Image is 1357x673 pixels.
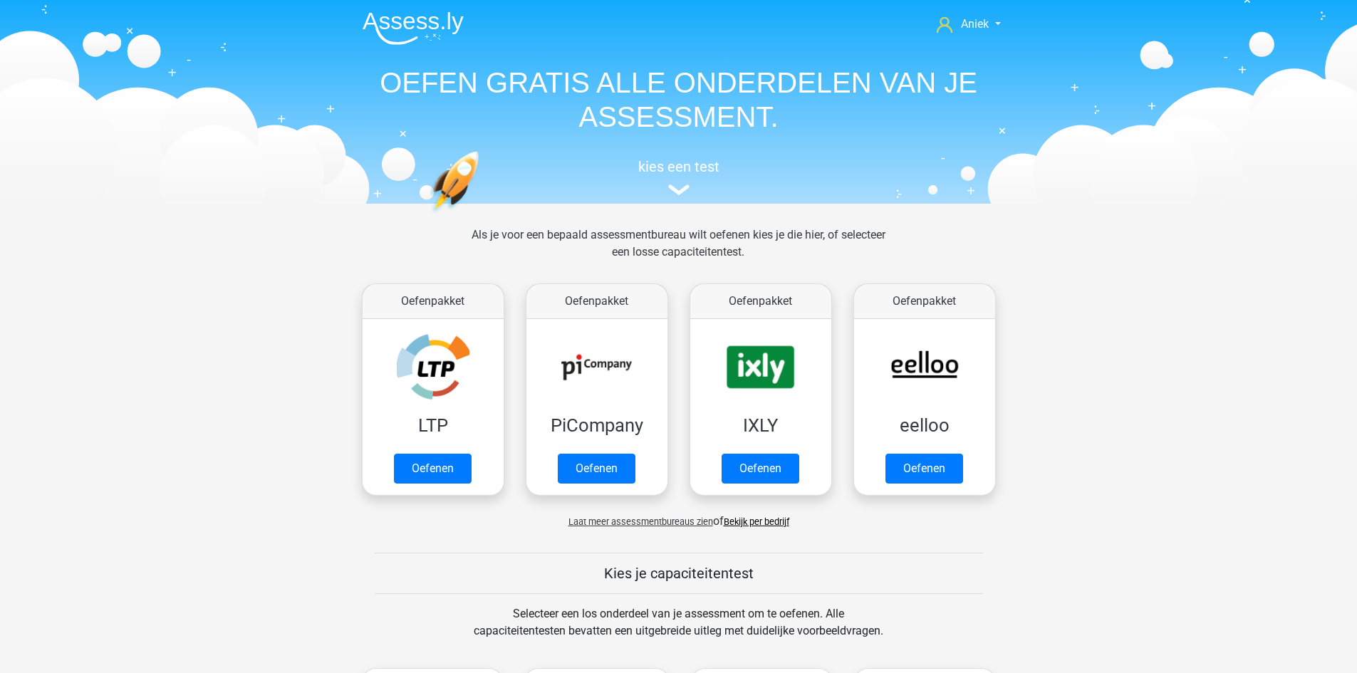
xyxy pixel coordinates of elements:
[351,158,1007,196] a: kies een test
[394,454,472,484] a: Oefenen
[961,17,989,31] span: Aniek
[722,454,799,484] a: Oefenen
[724,516,789,527] a: Bekijk per bedrijf
[375,565,983,582] h5: Kies je capaciteitentest
[931,16,1006,33] a: Aniek
[460,605,897,657] div: Selecteer een los onderdeel van je assessment om te oefenen. Alle capaciteitentesten bevatten een...
[568,516,713,527] span: Laat meer assessmentbureaus zien
[351,158,1007,175] h5: kies een test
[558,454,635,484] a: Oefenen
[351,66,1007,134] h1: OEFEN GRATIS ALLE ONDERDELEN VAN JE ASSESSMENT.
[885,454,963,484] a: Oefenen
[460,226,897,278] div: Als je voor een bepaald assessmentbureau wilt oefenen kies je die hier, of selecteer een losse ca...
[668,184,690,195] img: assessment
[430,151,534,280] img: oefenen
[363,11,464,45] img: Assessly
[351,501,1007,530] div: of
